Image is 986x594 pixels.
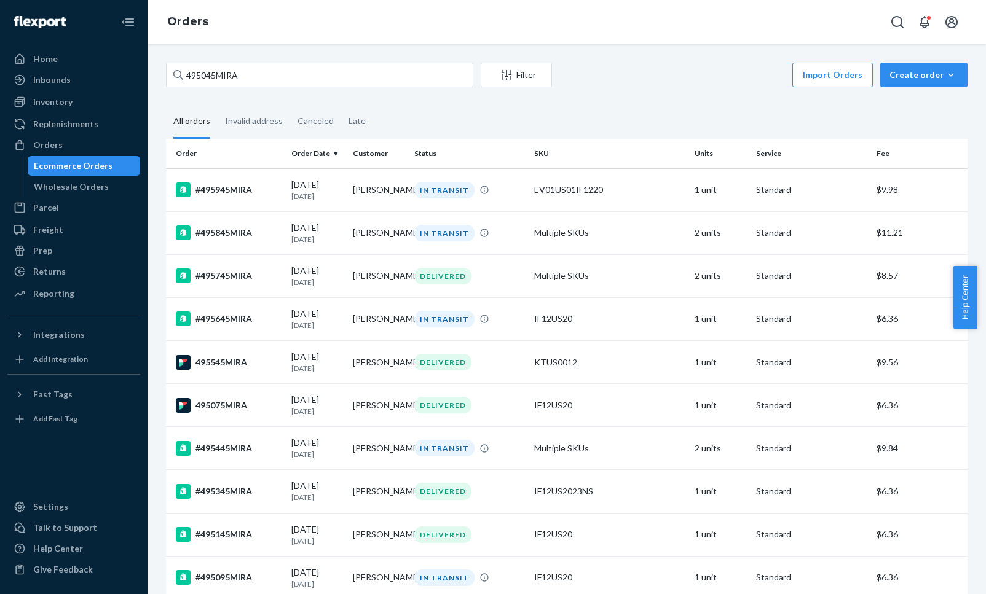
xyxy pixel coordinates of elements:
div: Wholesale Orders [34,181,109,193]
div: IF12US20 [534,399,685,412]
div: [DATE] [291,566,343,589]
td: $11.21 [872,211,968,254]
div: IN TRANSIT [414,569,475,586]
div: IF12US20 [534,571,685,584]
a: Inbounds [7,70,140,90]
a: Orders [167,15,208,28]
div: KTUS0012 [534,356,685,369]
a: Help Center [7,539,140,558]
div: IN TRANSIT [414,311,475,327]
td: 2 units [690,427,751,470]
a: Inventory [7,92,140,112]
th: Status [409,139,530,168]
div: DELIVERED [414,483,471,499]
div: Talk to Support [33,522,97,534]
div: [DATE] [291,437,343,459]
td: 1 unit [690,513,751,556]
td: Multiple SKUs [529,254,690,297]
td: 1 unit [690,384,751,427]
div: [DATE] [291,523,343,546]
a: Freight [7,220,140,240]
div: IN TRANSIT [414,182,475,198]
button: Import Orders [792,63,873,87]
td: [PERSON_NAME] [348,341,409,384]
div: Give Feedback [33,563,93,576]
p: Standard [756,485,867,498]
td: 1 unit [690,470,751,513]
td: $9.84 [872,427,968,470]
p: [DATE] [291,406,343,416]
th: Service [751,139,872,168]
div: DELIVERED [414,268,471,284]
a: Returns [7,262,140,281]
button: Filter [481,63,552,87]
img: Flexport logo [14,16,66,28]
div: Freight [33,224,63,236]
p: [DATE] [291,191,343,201]
div: Customer [353,148,404,158]
th: Order Date [286,139,348,168]
th: SKU [529,139,690,168]
div: 495075MIRA [176,398,282,413]
button: Integrations [7,325,140,345]
td: [PERSON_NAME] [348,427,409,470]
div: [DATE] [291,222,343,244]
td: [PERSON_NAME] [348,254,409,297]
div: Home [33,53,58,65]
div: IN TRANSIT [414,225,475,241]
td: $6.36 [872,384,968,427]
div: #495345MIRA [176,484,282,499]
button: Close Navigation [116,10,140,34]
a: Orders [7,135,140,155]
a: Settings [7,497,140,517]
p: Standard [756,270,867,282]
button: Open account menu [939,10,964,34]
div: Replenishments [33,118,98,130]
div: Settings [33,501,68,513]
button: Help Center [953,266,977,329]
ol: breadcrumbs [157,4,218,40]
p: Standard [756,227,867,239]
p: [DATE] [291,234,343,244]
td: 2 units [690,211,751,254]
td: 1 unit [690,297,751,340]
button: Open notifications [912,10,937,34]
div: DELIVERED [414,397,471,413]
div: #495945MIRA [176,182,282,197]
p: [DATE] [291,536,343,546]
p: [DATE] [291,492,343,502]
div: Add Integration [33,354,88,364]
button: Fast Tags [7,385,140,404]
a: Parcel [7,198,140,217]
th: Units [690,139,751,168]
div: [DATE] [291,394,343,416]
td: $6.36 [872,470,968,513]
a: Reporting [7,284,140,303]
div: Prep [33,244,52,257]
td: [PERSON_NAME] [348,513,409,556]
div: DELIVERED [414,354,471,370]
td: 1 unit [690,341,751,384]
div: IF12US20 [534,528,685,541]
div: Fast Tags [33,388,73,401]
td: [PERSON_NAME] [348,297,409,340]
div: IF12US2023NS [534,485,685,498]
a: Add Fast Tag [7,409,140,429]
th: Order [166,139,286,168]
p: [DATE] [291,449,343,459]
td: 2 units [690,254,751,297]
p: Standard [756,528,867,541]
a: Ecommerce Orders [28,156,141,176]
div: Orders [33,139,63,151]
p: [DATE] [291,320,343,330]
div: #495645MIRA [176,311,282,326]
td: $6.36 [872,513,968,556]
p: Standard [756,356,867,369]
div: Create order [889,69,958,81]
div: Invalid address [225,105,283,137]
div: Integrations [33,329,85,341]
td: Multiple SKUs [529,211,690,254]
div: [DATE] [291,480,343,502]
td: $8.57 [872,254,968,297]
